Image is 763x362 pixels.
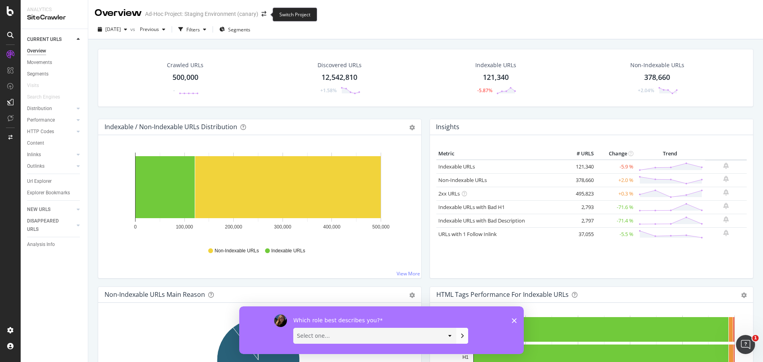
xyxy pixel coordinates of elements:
[723,216,729,223] div: bell-plus
[475,61,516,69] div: Indexable URLs
[27,162,74,170] a: Outlinks
[323,224,341,230] text: 400,000
[321,72,357,83] div: 12,542,810
[27,128,74,136] a: HTTP Codes
[564,173,596,187] td: 378,660
[27,81,47,90] a: Visits
[105,290,205,298] div: Non-Indexable URLs Main Reason
[320,87,337,94] div: +1.58%
[172,72,198,83] div: 500,000
[630,61,684,69] div: Non-Indexable URLs
[723,176,729,182] div: bell-plus
[27,93,60,101] div: Search Engines
[27,240,55,249] div: Analysis Info
[438,203,505,211] a: Indexable URLs with Bad H1
[27,47,82,55] a: Overview
[134,224,137,230] text: 0
[723,189,729,196] div: bell-plus
[27,47,46,55] div: Overview
[95,23,130,36] button: [DATE]
[596,227,635,241] td: -5.5 %
[105,148,412,240] svg: A chart.
[564,148,596,160] th: # URLS
[372,224,390,230] text: 500,000
[596,214,635,227] td: -71.4 %
[438,176,487,184] a: Non-Indexable URLs
[27,93,68,101] a: Search Engines
[27,70,48,78] div: Segments
[27,116,74,124] a: Performance
[27,116,55,124] div: Performance
[173,87,175,94] div: -
[27,35,74,44] a: CURRENT URLS
[27,205,50,214] div: NEW URLS
[752,335,759,341] span: 1
[137,23,168,36] button: Previous
[27,13,81,22] div: SiteCrawler
[27,205,74,214] a: NEW URLS
[463,354,469,360] text: H1
[438,217,525,224] a: Indexable URLs with Bad Description
[409,125,415,130] div: gear
[273,8,317,21] div: Switch Project
[228,26,250,33] span: Segments
[477,87,492,94] div: -5.87%
[27,6,81,13] div: Analytics
[27,151,41,159] div: Inlinks
[27,162,45,170] div: Outlinks
[741,292,747,298] div: gear
[596,187,635,200] td: +0.3 %
[723,203,729,209] div: bell-plus
[27,58,82,67] a: Movements
[596,160,635,174] td: -5.9 %
[27,58,52,67] div: Movements
[27,139,44,147] div: Content
[239,306,524,354] iframe: Survey by Laura from Botify
[736,335,755,354] iframe: Intercom live chat
[216,23,254,36] button: Segments
[27,189,82,197] a: Explorer Bookmarks
[27,139,82,147] a: Content
[564,227,596,241] td: 37,055
[436,148,564,160] th: Metric
[27,240,82,249] a: Analysis Info
[137,26,159,33] span: Previous
[175,23,209,36] button: Filters
[409,292,415,298] div: gear
[436,122,459,132] h4: Insights
[27,177,52,186] div: Url Explorer
[274,224,292,230] text: 300,000
[564,200,596,214] td: 2,793
[167,61,203,69] div: Crawled URLs
[27,151,74,159] a: Inlinks
[186,26,200,33] div: Filters
[723,163,729,169] div: bell-plus
[635,148,705,160] th: Trend
[644,72,670,83] div: 378,660
[27,105,52,113] div: Distribution
[564,187,596,200] td: 495,823
[27,217,67,234] div: DISAPPEARED URLS
[27,35,62,44] div: CURRENT URLS
[145,10,258,18] div: Ad-Hoc Project: Staging Environment (canary)
[105,123,237,131] div: Indexable / Non-Indexable URLs Distribution
[397,270,420,277] a: View More
[436,290,569,298] div: HTML Tags Performance for Indexable URLs
[130,26,137,33] span: vs
[483,72,509,83] div: 121,340
[105,26,121,33] span: 2025 Aug. 26th
[596,148,635,160] th: Change
[27,217,74,234] a: DISAPPEARED URLS
[27,105,74,113] a: Distribution
[596,173,635,187] td: +2.0 %
[271,248,305,254] span: Indexable URLs
[564,160,596,174] td: 121,340
[438,163,475,170] a: Indexable URLs
[27,70,82,78] a: Segments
